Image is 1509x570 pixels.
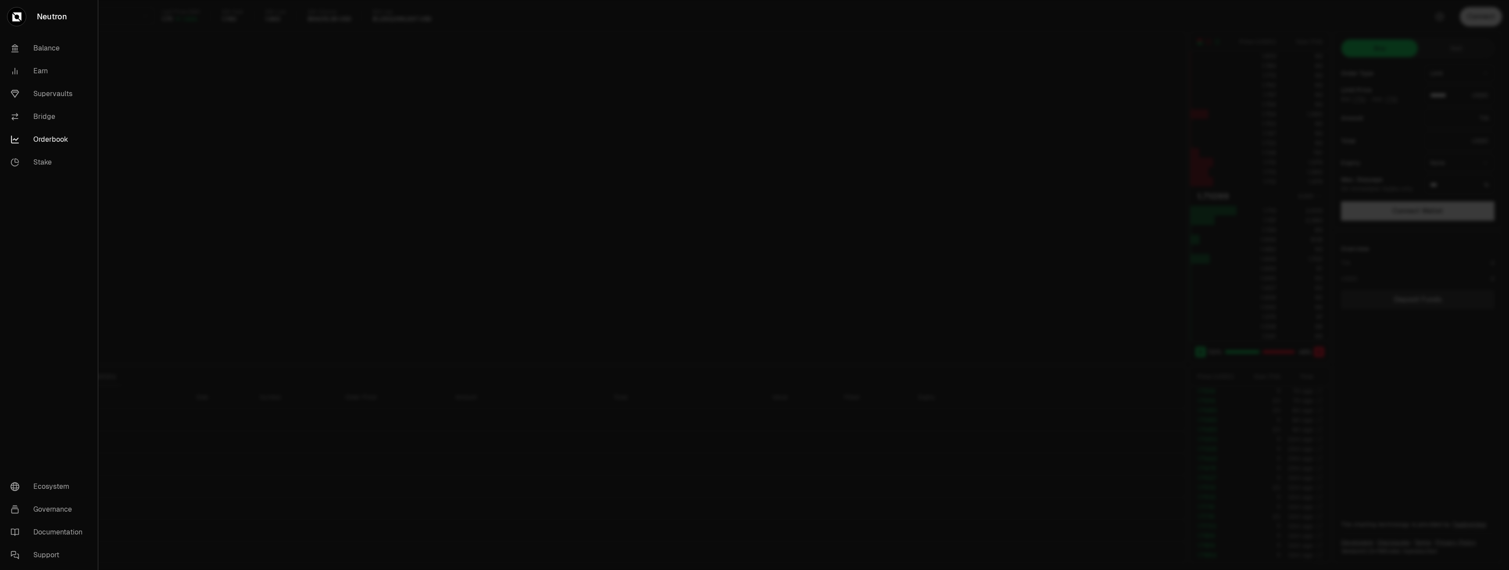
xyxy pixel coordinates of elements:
[4,521,94,544] a: Documentation
[4,544,94,566] a: Support
[4,37,94,60] a: Balance
[4,128,94,151] a: Orderbook
[4,498,94,521] a: Governance
[4,105,94,128] a: Bridge
[4,475,94,498] a: Ecosystem
[4,60,94,82] a: Earn
[4,82,94,105] a: Supervaults
[4,151,94,174] a: Stake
